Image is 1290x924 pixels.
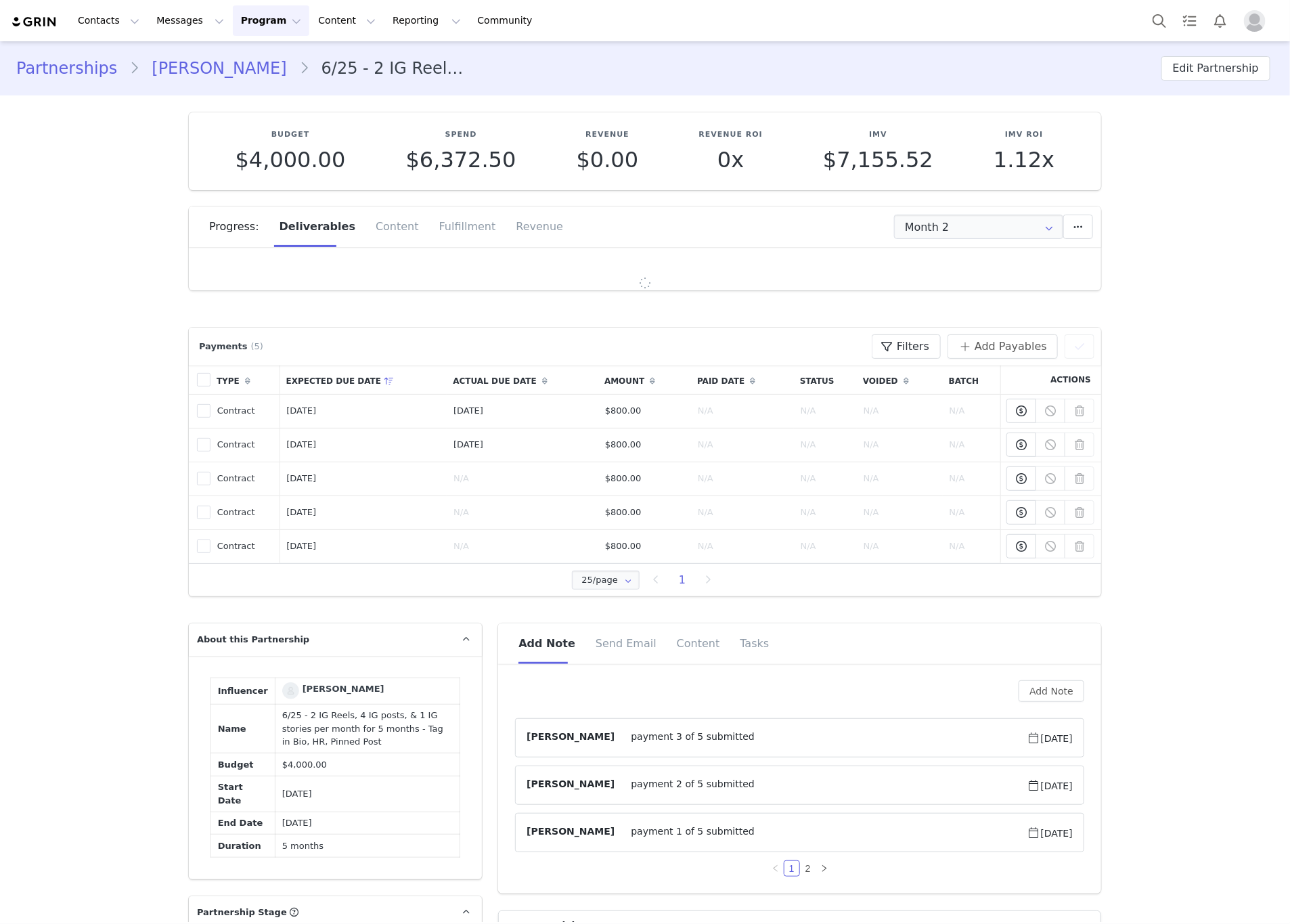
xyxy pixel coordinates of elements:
span: [PERSON_NAME] [527,777,615,793]
th: Paid Date [691,366,794,395]
span: [DATE] [1027,777,1073,793]
td: N/A [857,529,943,563]
span: $800.00 [605,507,642,517]
div: Progress: [209,206,269,247]
td: Contract [210,462,280,496]
td: N/A [943,529,1000,563]
span: [PERSON_NAME] [527,824,615,841]
td: N/A [691,496,794,529]
td: N/A [794,462,857,496]
span: Filters [897,338,929,355]
a: [PERSON_NAME] [282,682,384,699]
td: Contract [210,496,280,529]
td: N/A [857,428,943,462]
span: Tasks [740,637,770,650]
div: [PERSON_NAME] [303,682,384,696]
button: Content [310,5,384,36]
p: Budget [236,129,346,141]
li: 1 [784,860,800,877]
div: Revenue [506,206,563,247]
a: Partnerships [16,56,129,81]
td: N/A [447,462,598,496]
td: N/A [943,428,1000,462]
td: Start Date [211,776,275,812]
td: N/A [691,428,794,462]
li: 2 [800,860,816,877]
th: Voided [857,366,943,395]
td: [DATE] [275,776,460,812]
td: N/A [857,462,943,496]
span: $7,155.52 [823,147,933,173]
td: N/A [447,529,598,563]
th: Actions [1000,366,1102,395]
td: N/A [794,428,857,462]
th: Batch [943,366,1000,395]
a: [PERSON_NAME] [139,56,298,81]
span: Partnership Stage [197,906,287,919]
a: Tasks [1175,5,1205,36]
div: Payments [196,340,270,353]
input: Select [572,571,640,590]
p: IMV ROI [994,129,1054,141]
td: [DATE] [275,812,460,835]
p: IMV [823,129,933,141]
td: Influencer [211,678,275,704]
td: Name [211,704,275,753]
td: N/A [943,496,1000,529]
span: payment 3 of 5 submitted [615,730,1027,746]
td: N/A [794,496,857,529]
td: N/A [691,529,794,563]
td: [DATE] [280,462,447,496]
button: Add Note [1019,680,1084,702]
th: Status [794,366,857,395]
li: Next Page [816,860,832,877]
th: Amount [598,366,691,395]
td: Contract [210,394,280,428]
span: [DATE] [1027,824,1073,841]
p: Revenue ROI [699,129,763,141]
span: (5) [251,340,263,353]
li: 1 [670,571,694,590]
button: Add Payables [948,334,1058,359]
p: 0x [699,148,763,172]
th: Expected Due Date [280,366,447,395]
span: $4,000.00 [236,147,346,173]
button: Profile [1236,10,1279,32]
span: $6,372.50 [406,147,516,173]
td: 6/25 - 2 IG Reels, 4 IG posts, & 1 IG stories per month for 5 months - Tag in Bio, HR, Pinned Post [275,704,460,753]
td: 5 months [275,835,460,858]
span: [DATE] [1027,730,1073,746]
img: grin logo [11,16,58,28]
td: [DATE] [280,394,447,428]
td: N/A [794,394,857,428]
span: $0.00 [577,147,639,173]
td: N/A [691,462,794,496]
span: payment 2 of 5 submitted [615,777,1027,793]
button: Search [1144,5,1174,36]
td: N/A [857,394,943,428]
td: N/A [447,496,598,529]
td: Contract [210,529,280,563]
a: 1 [784,861,799,876]
a: Community [470,5,547,36]
img: placeholder-profile.jpg [1244,10,1266,32]
span: [PERSON_NAME] [527,730,615,746]
td: [DATE] [280,428,447,462]
span: Content [677,637,720,650]
td: N/A [943,462,1000,496]
td: N/A [943,394,1000,428]
td: [DATE] [280,496,447,529]
td: N/A [857,496,943,529]
th: Type [210,366,280,395]
img: Shawn Outen [282,682,299,699]
span: Send Email [596,637,657,650]
td: [DATE] [447,394,598,428]
th: Actual Due Date [447,366,598,395]
div: Content [365,206,429,247]
button: Contacts [70,5,148,36]
td: Contract [210,428,280,462]
button: Reporting [384,5,468,36]
p: 1.12x [994,148,1054,172]
td: [DATE] [447,428,598,462]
